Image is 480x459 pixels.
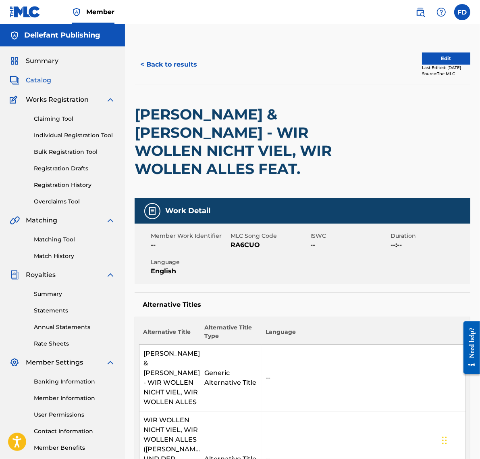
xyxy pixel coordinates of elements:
td: -- [262,345,465,411]
th: Alternative Title Type [200,323,262,345]
th: Alternative Title [139,323,201,345]
a: Rate Sheets [34,340,115,348]
span: --:-- [391,240,468,250]
button: Edit [422,52,470,65]
img: expand [106,95,115,105]
img: expand [106,216,115,225]
td: [PERSON_NAME] & [PERSON_NAME] - WIR WOLLEN NICHT VIEL, WIR WOLLEN ALLES [139,345,201,411]
img: Royalties [10,270,19,280]
iframe: Resource Center [457,315,480,380]
h5: Work Detail [165,206,210,216]
a: Statements [34,306,115,315]
img: help [436,7,446,17]
div: Last Edited: [DATE] [422,65,470,71]
img: Catalog [10,75,19,85]
a: SummarySummary [10,56,58,66]
img: search [416,7,425,17]
div: Drag [442,428,447,453]
a: Annual Statements [34,323,115,331]
div: Help [433,4,449,20]
a: Match History [34,252,115,260]
a: Member Information [34,394,115,402]
td: Generic Alternative Title [200,345,262,411]
span: MLC Song Code [231,232,308,240]
div: Source: The MLC [422,71,470,77]
img: Summary [10,56,19,66]
button: < Back to results [135,54,203,75]
a: Bulk Registration Tool [34,148,115,156]
span: ISWC [311,232,389,240]
span: English [151,266,229,276]
img: Member Settings [10,358,19,367]
span: Summary [26,56,58,66]
span: RA6CUO [231,240,308,250]
span: Works Registration [26,95,89,105]
a: Member Benefits [34,444,115,452]
span: Catalog [26,75,51,85]
span: Member Work Identifier [151,232,229,240]
img: expand [106,358,115,367]
span: Duration [391,232,468,240]
span: Member [86,7,114,17]
img: Work Detail [148,206,157,216]
span: Royalties [26,270,56,280]
img: Works Registration [10,95,20,105]
a: Registration History [34,181,115,189]
span: -- [151,240,229,250]
span: -- [311,240,389,250]
a: Matching Tool [34,235,115,244]
span: Member Settings [26,358,83,367]
span: Language [151,258,229,266]
th: Language [262,323,465,345]
a: CatalogCatalog [10,75,51,85]
a: User Permissions [34,411,115,419]
h5: Alternative Titles [143,301,462,309]
img: expand [106,270,115,280]
h2: [PERSON_NAME] & [PERSON_NAME] - WIR WOLLEN NICHT VIEL, WIR WOLLEN ALLES FEAT. [135,105,336,178]
a: Claiming Tool [34,115,115,123]
div: User Menu [454,4,470,20]
a: Registration Drafts [34,164,115,173]
a: Overclaims Tool [34,197,115,206]
img: Accounts [10,31,19,40]
img: Matching [10,216,20,225]
a: Contact Information [34,427,115,436]
a: Banking Information [34,377,115,386]
a: Public Search [412,4,428,20]
img: Top Rightsholder [72,7,81,17]
h5: Dellefant Publishing [24,31,100,40]
a: Summary [34,290,115,298]
span: Matching [26,216,57,225]
img: MLC Logo [10,6,41,18]
a: Individual Registration Tool [34,131,115,140]
iframe: Chat Widget [440,420,480,459]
